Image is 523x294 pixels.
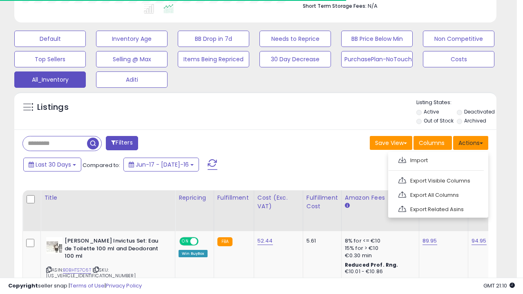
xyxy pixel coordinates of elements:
a: Export Visible Columns [393,174,482,187]
div: Win BuyBox [179,250,208,257]
img: 41fRmH3FB2L._SL40_.jpg [46,237,63,254]
span: N/A [368,2,378,10]
b: Reduced Prof. Rng. [345,261,398,268]
div: Cost (Exc. VAT) [257,194,299,211]
span: ON [180,238,190,245]
p: Listing States: [416,99,496,107]
span: | SKU: [US_VEHICLE_IDENTIFICATION_NUMBER] [46,267,136,279]
button: 30 Day Decrease [259,51,331,67]
button: BB Drop in 7d [178,31,249,47]
button: Needs to Reprice [259,31,331,47]
span: Columns [419,139,445,147]
a: Privacy Policy [106,282,142,290]
a: Export Related Asins [393,203,482,216]
a: B0BHTS7C6T [63,267,91,274]
a: Export All Columns [393,189,482,201]
label: Active [424,108,439,115]
b: Short Term Storage Fees: [303,2,367,9]
label: Out of Stock [424,117,454,124]
span: Compared to: [83,161,120,169]
button: Default [14,31,86,47]
div: Fulfillment [217,194,250,202]
div: €10.01 - €10.86 [345,268,413,275]
button: BB Price Below Min [341,31,413,47]
b: [PERSON_NAME] Invictus Set: Eau de Toilette 100 ml and Deodorant 100 ml [65,237,164,262]
div: 15% for > €10 [345,245,413,252]
div: ASIN: [46,237,169,289]
a: Import [393,154,482,167]
small: Amazon Fees. [345,202,350,209]
button: PurchasePlan-NoTouch [341,51,413,67]
span: Jun-17 - [DATE]-16 [136,160,189,169]
button: Costs [423,51,494,67]
button: Actions [453,136,488,150]
small: FBA [217,237,232,246]
a: 94.95 [472,237,487,245]
button: Inventory Age [96,31,168,47]
button: Last 30 Days [23,158,81,171]
div: Amazon Fees [345,194,416,202]
div: seller snap | | [8,282,142,290]
button: Top Sellers [14,51,86,67]
button: Jun-17 - [DATE]-16 [123,158,199,171]
a: Terms of Use [70,282,105,290]
div: €0.30 min [345,252,413,259]
button: All_Inventory [14,71,86,88]
span: Last 30 Days [36,160,71,169]
button: Items Being Repriced [178,51,249,67]
div: 8% for <= €10 [345,237,413,245]
button: Selling @ Max [96,51,168,67]
a: 52.44 [257,237,273,245]
div: 5.61 [306,237,335,245]
span: OFF [197,238,210,245]
a: 89.95 [422,237,437,245]
button: Non Competitive [423,31,494,47]
label: Archived [464,117,486,124]
span: 2025-08-16 21:10 GMT [483,282,515,290]
label: Deactivated [464,108,495,115]
div: Fulfillment Cost [306,194,338,211]
div: Title [44,194,172,202]
button: Save View [370,136,412,150]
button: Filters [106,136,138,150]
button: Aditi [96,71,168,88]
button: Columns [413,136,452,150]
h5: Listings [37,102,69,113]
div: Repricing [179,194,210,202]
strong: Copyright [8,282,38,290]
